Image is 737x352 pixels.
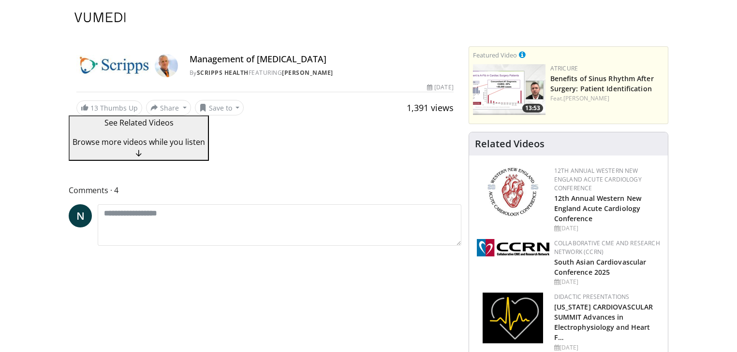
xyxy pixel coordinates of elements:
img: 1860aa7a-ba06-47e3-81a4-3dc728c2b4cf.png.150x105_q85_autocrop_double_scale_upscale_version-0.2.png [483,293,543,343]
img: 982c273f-2ee1-4c72-ac31-fa6e97b745f7.png.150x105_q85_crop-smart_upscale.png [473,64,545,115]
a: [PERSON_NAME] [282,69,333,77]
span: 13:53 [522,104,543,113]
a: 12th Annual Western New England Acute Cardiology Conference [554,167,642,192]
span: 13 [90,103,98,113]
a: [PERSON_NAME] [563,94,609,102]
a: Benefits of Sinus Rhythm After Surgery: Patient Identification [550,74,654,93]
img: Scripps Health [76,54,151,77]
img: a04ee3ba-8487-4636-b0fb-5e8d268f3737.png.150x105_q85_autocrop_double_scale_upscale_version-0.2.png [477,239,549,256]
div: Feat. [550,94,664,103]
button: Share [146,100,191,115]
button: Save to [195,100,244,115]
a: South Asian Cardiovascular Conference 2025 [554,257,647,277]
button: See Related Videos Browse more videos while you listen [69,115,209,161]
span: 1,391 views [407,102,454,113]
div: [DATE] [554,224,660,233]
div: [DATE] [554,278,660,286]
a: 13 Thumbs Up [76,100,142,115]
a: [US_STATE] CARDIOVASCULAR SUMMIT Advances in Electrophysiology and Heart F… [554,302,653,342]
span: Browse more videos while you listen [73,137,205,147]
a: This is paid for by AtriCure [519,49,526,60]
div: [DATE] [554,343,660,352]
div: By FEATURING [190,69,454,77]
small: Featured Video [473,51,517,59]
h2: IOWA CARDIOVASCULAR SUMMIT Advances in Electrophysiology and Heart Failure [554,301,660,342]
a: Scripps Health [197,69,249,77]
h4: Management of [MEDICAL_DATA] [190,54,454,65]
a: AtriCure [550,64,578,72]
a: 13:53 [473,64,545,115]
a: N [69,204,92,227]
p: See Related Videos [73,117,205,128]
span: Comments 4 [69,184,461,197]
img: Avatar [155,54,178,77]
h4: Related Videos [475,138,545,150]
a: 12th Annual Western New England Acute Cardiology Conference [554,194,641,223]
div: [DATE] [427,83,453,92]
img: VuMedi Logo [74,13,126,22]
a: Collaborative CME and Research Network (CCRN) [554,239,660,256]
div: Didactic Presentations [554,293,660,301]
img: 0954f259-7907-4053-a817-32a96463ecc8.png.150x105_q85_autocrop_double_scale_upscale_version-0.2.png [486,167,540,217]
